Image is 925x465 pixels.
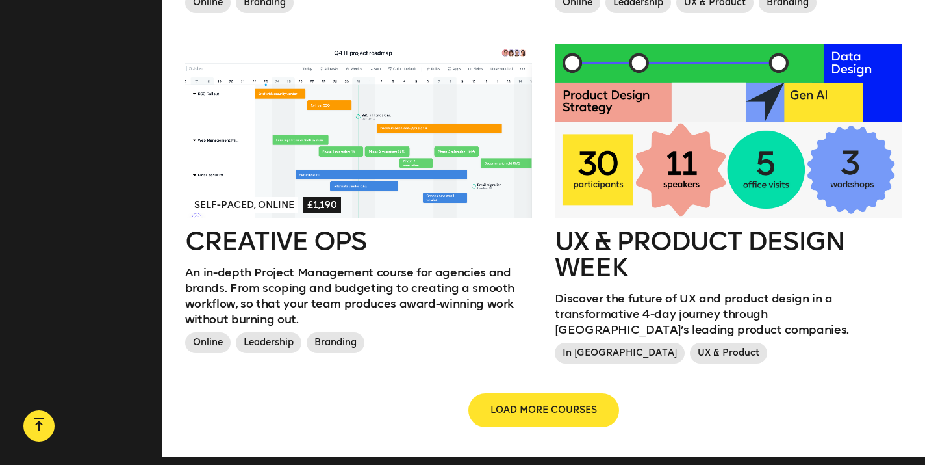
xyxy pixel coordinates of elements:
[555,343,685,364] span: In [GEOGRAPHIC_DATA]
[185,265,532,327] p: An in-depth Project Management course for agencies and brands. From scoping and budgeting to crea...
[185,44,532,358] a: Self-paced, Online£1,190Creative OpsAn in-depth Project Management course for agencies and brands...
[555,228,902,280] h2: UX & Product Design Week
[307,332,364,353] span: Branding
[236,332,301,353] span: Leadership
[185,228,532,254] h2: Creative Ops
[190,197,298,213] span: Self-paced, Online
[690,343,767,364] span: UX & Product
[470,395,618,426] button: LOAD MORE COURSES
[555,44,902,369] a: UX & Product Design WeekDiscover the future of UX and product design in a transformative 4-day jo...
[303,197,341,213] span: £1,190
[490,404,597,417] span: LOAD MORE COURSES
[555,291,902,338] p: Discover the future of UX and product design in a transformative 4-day journey through [GEOGRAPHI...
[185,332,231,353] span: Online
